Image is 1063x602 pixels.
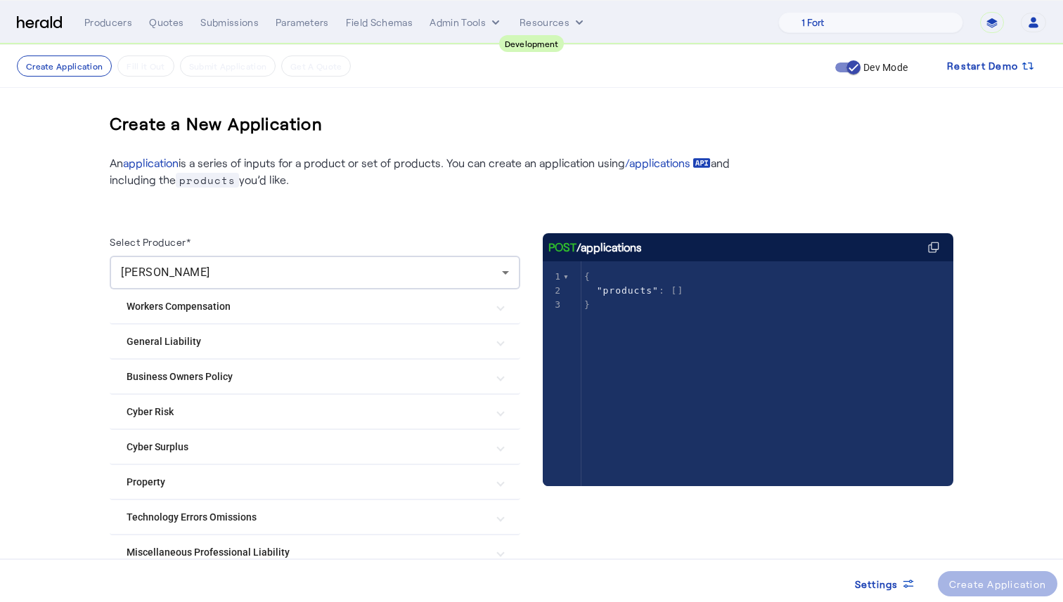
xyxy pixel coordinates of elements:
button: Settings [844,571,927,596]
div: 1 [543,270,563,284]
span: "products" [597,285,659,296]
button: Restart Demo [936,53,1046,79]
mat-expansion-panel-header: Cyber Risk [110,395,520,428]
span: : [] [584,285,683,296]
div: Producers [84,15,132,30]
button: Resources dropdown menu [520,15,586,30]
mat-panel-title: Business Owners Policy [127,369,487,384]
mat-expansion-panel-header: Property [110,465,520,499]
mat-expansion-panel-header: Technology Errors Omissions [110,500,520,534]
span: Settings [855,577,898,591]
herald-code-block: /applications [543,233,953,458]
mat-panel-title: Miscellaneous Professional Liability [127,545,487,560]
h3: Create a New Application [110,101,323,146]
span: POST [548,239,576,256]
mat-panel-title: General Liability [127,334,487,349]
mat-expansion-panel-header: Miscellaneous Professional Liability [110,535,520,569]
label: Select Producer* [110,236,191,248]
button: internal dropdown menu [430,15,503,30]
mat-expansion-panel-header: General Liability [110,325,520,358]
mat-panel-title: Workers Compensation [127,299,487,314]
mat-panel-title: Cyber Risk [127,405,487,419]
label: Dev Mode [861,60,908,74]
span: { [584,271,591,282]
a: application [123,156,179,169]
mat-panel-title: Property [127,475,487,490]
div: Field Schemas [346,15,413,30]
mat-panel-title: Technology Errors Omissions [127,510,487,525]
span: products [176,173,239,188]
button: Fill it Out [117,55,174,77]
div: Development [499,35,565,52]
mat-expansion-panel-header: Cyber Surplus [110,430,520,464]
div: Parameters [276,15,329,30]
mat-panel-title: Cyber Surplus [127,440,487,454]
span: [PERSON_NAME] [121,266,210,279]
div: /applications [548,239,642,256]
button: Create Application [17,55,112,77]
span: } [584,299,591,310]
mat-expansion-panel-header: Workers Compensation [110,289,520,323]
p: An is a series of inputs for a product or set of products. You can create an application using an... [110,155,742,188]
button: Get A Quote [281,55,351,77]
div: Submissions [200,15,259,30]
a: /applications [625,155,711,171]
div: 2 [543,284,563,298]
div: Quotes [149,15,183,30]
img: Herald Logo [17,16,62,30]
mat-expansion-panel-header: Business Owners Policy [110,360,520,393]
span: Restart Demo [947,58,1018,74]
div: 3 [543,298,563,312]
button: Submit Application [180,55,276,77]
